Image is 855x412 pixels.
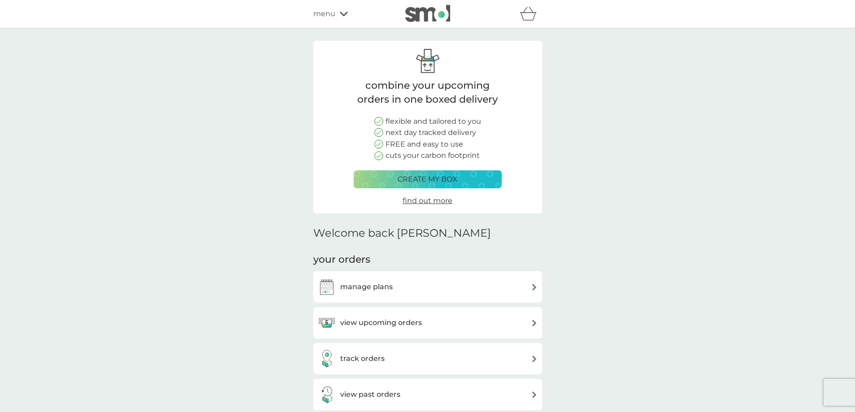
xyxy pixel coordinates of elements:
p: cuts your carbon footprint [386,150,480,161]
span: find out more [403,196,452,205]
img: arrow right [531,356,538,362]
h3: view past orders [340,389,400,400]
p: FREE and easy to use [386,139,463,150]
p: combine your upcoming orders in one boxed delivery [354,79,502,107]
a: find out more [403,195,452,207]
img: arrow right [531,320,538,326]
p: flexible and tailored to you [386,116,481,127]
p: create my box [398,173,457,185]
h3: manage plans [340,281,393,293]
h2: Welcome back [PERSON_NAME] [313,227,491,240]
img: smol [405,5,450,22]
span: menu [313,8,335,20]
h3: your orders [313,253,370,267]
h3: track orders [340,353,385,364]
h3: view upcoming orders [340,317,422,329]
button: create my box [354,170,502,188]
img: arrow right [531,391,538,398]
div: basket [520,5,542,23]
img: arrow right [531,284,538,291]
p: next day tracked delivery [386,127,476,139]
